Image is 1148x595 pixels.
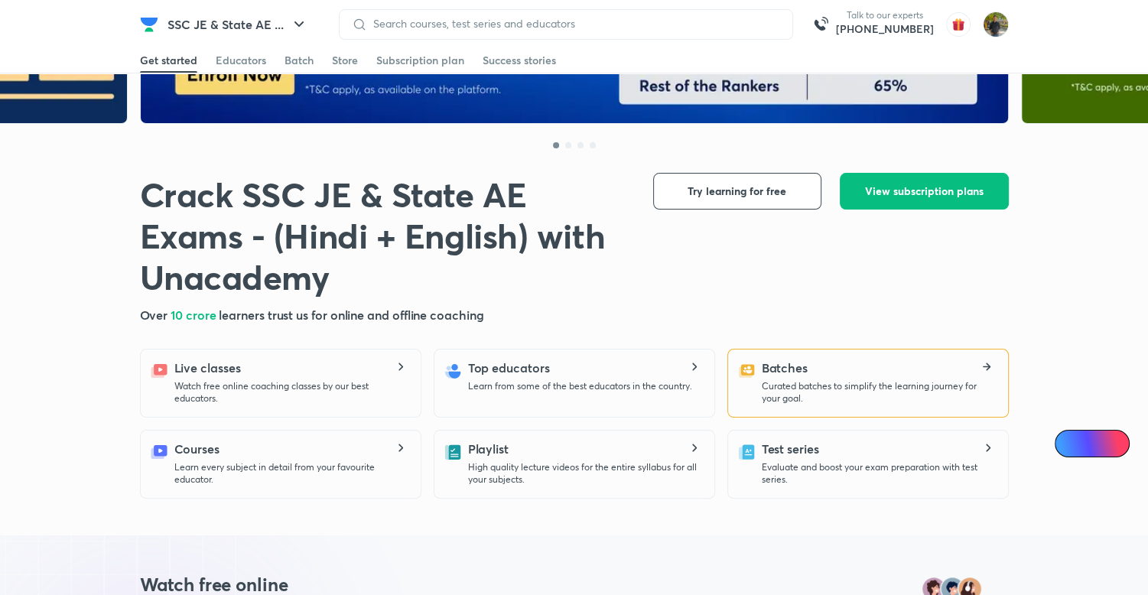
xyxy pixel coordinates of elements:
[140,307,171,323] span: Over
[483,53,556,68] div: Success stories
[805,9,836,40] img: call-us
[285,53,314,68] div: Batch
[174,461,408,486] p: Learn every subject in detail from your favourite educator.
[367,18,780,30] input: Search courses, test series and educators
[171,307,219,323] span: 10 crore
[836,21,934,37] a: [PHONE_NUMBER]
[174,380,408,405] p: Watch free online coaching classes by our best educators.
[332,48,358,73] a: Store
[376,48,464,73] a: Subscription plan
[1080,437,1120,450] span: Ai Doubts
[140,48,197,73] a: Get started
[762,440,819,458] h5: Test series
[216,53,266,68] div: Educators
[140,53,197,68] div: Get started
[376,53,464,68] div: Subscription plan
[688,184,786,199] span: Try learning for free
[158,9,317,40] button: SSC JE & State AE ...
[285,48,314,73] a: Batch
[468,380,692,392] p: Learn from some of the best educators in the country.
[865,184,984,199] span: View subscription plans
[140,173,629,297] h1: Crack SSC JE & State AE Exams - (Hindi + English) with Unacademy
[762,359,808,377] h5: Batches
[762,380,996,405] p: Curated batches to simplify the learning journey for your goal.
[468,440,509,458] h5: Playlist
[174,440,220,458] h5: Courses
[840,173,1009,210] button: View subscription plans
[468,461,702,486] p: High quality lecture videos for the entire syllabus for all your subjects.
[468,359,550,377] h5: Top educators
[332,53,358,68] div: Store
[174,359,241,377] h5: Live classes
[219,307,483,323] span: learners trust us for online and offline coaching
[483,48,556,73] a: Success stories
[216,48,266,73] a: Educators
[946,12,971,37] img: avatar
[1064,437,1076,450] img: Icon
[1055,430,1130,457] a: Ai Doubts
[140,15,158,34] img: Company Logo
[983,11,1009,37] img: shubham rawat
[836,9,934,21] p: Talk to our experts
[762,461,996,486] p: Evaluate and boost your exam preparation with test series.
[653,173,821,210] button: Try learning for free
